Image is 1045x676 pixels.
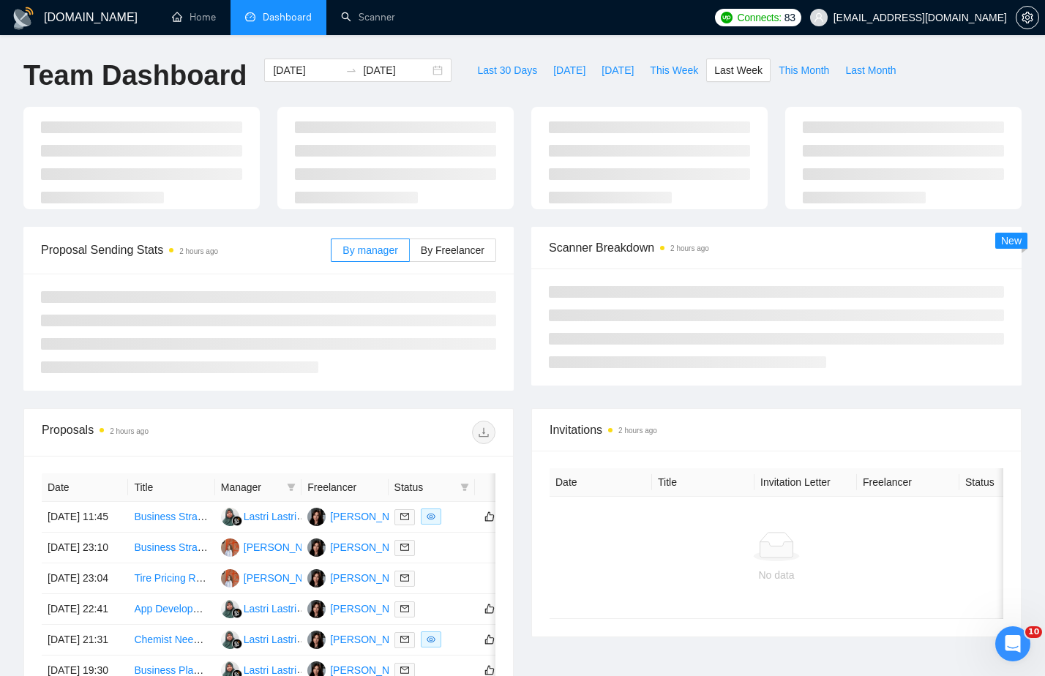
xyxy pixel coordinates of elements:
time: 2 hours ago [110,427,149,435]
th: Manager [215,473,301,502]
span: [DATE] [602,62,634,78]
img: AK [307,631,326,649]
span: like [484,511,495,522]
a: LLLastri Lastri [221,602,296,614]
img: AK [307,569,326,587]
span: 83 [784,10,795,26]
a: AK[PERSON_NAME] [307,571,414,583]
td: Business Strategist & Innovation Consultant Needed [128,533,214,563]
span: like [484,634,495,645]
time: 2 hours ago [618,427,657,435]
img: gigradar-bm.png [232,516,242,526]
iframe: Intercom live chat [995,626,1030,661]
td: App Development for Elevator Site Survey Data Capture [128,594,214,625]
span: Dashboard [263,11,312,23]
div: Proposals [42,421,269,444]
a: AK[PERSON_NAME] [307,541,414,552]
span: Invitations [550,421,1003,439]
td: [DATE] 21:31 [42,625,128,656]
span: Last 30 Days [477,62,537,78]
div: No data [561,567,992,583]
button: This Month [771,59,837,82]
a: AK[PERSON_NAME] [307,664,414,675]
span: mail [400,512,409,521]
td: [DATE] 22:41 [42,594,128,625]
img: gigradar-bm.png [232,639,242,649]
span: By Freelancer [421,244,484,256]
a: searchScanner [341,11,395,23]
a: setting [1016,12,1039,23]
time: 2 hours ago [670,244,709,252]
input: End date [363,62,430,78]
img: AK [307,508,326,526]
button: Last Week [706,59,771,82]
span: setting [1016,12,1038,23]
span: Proposal Sending Stats [41,241,331,259]
span: Last Week [714,62,763,78]
img: AB [221,569,239,587]
time: 2 hours ago [179,247,218,255]
span: Status [394,479,454,495]
span: [DATE] [553,62,585,78]
a: Tire Pricing Research Specialist [134,572,279,584]
td: [DATE] 23:10 [42,533,128,563]
th: Date [42,473,128,502]
span: filter [284,476,299,498]
span: 10 [1025,626,1042,638]
span: By manager [342,244,397,256]
th: Freelancer [857,468,959,497]
span: swap-right [345,64,357,76]
span: mail [400,666,409,675]
td: [DATE] 23:04 [42,563,128,594]
a: LLLastri Lastri [221,664,296,675]
input: Start date [273,62,340,78]
a: Chemist Needed for Pet Health Monitoring Product Feasibility Study [134,634,442,645]
div: [PERSON_NAME] [244,570,328,586]
div: [PERSON_NAME] [244,539,328,555]
th: Date [550,468,652,497]
a: AK[PERSON_NAME] [307,510,414,522]
div: [PERSON_NAME] [330,570,414,586]
span: mail [400,635,409,644]
img: LL [221,631,239,649]
button: setting [1016,6,1039,29]
a: homeHome [172,11,216,23]
div: [PERSON_NAME] [330,539,414,555]
img: upwork-logo.png [721,12,733,23]
span: user [814,12,824,23]
a: Business Plan and 24-Month Projection for Acquisition [134,664,380,676]
a: App Development for Elevator Site Survey Data Capture [134,603,389,615]
div: [PERSON_NAME] [330,508,414,525]
button: like [481,600,498,617]
button: [DATE] [593,59,642,82]
button: like [481,631,498,648]
a: LLLastri Lastri [221,510,296,522]
span: eye [427,512,435,521]
span: like [484,664,495,676]
th: Invitation Letter [754,468,857,497]
button: Last Month [837,59,904,82]
span: Connects: [737,10,781,26]
th: Title [652,468,754,497]
div: [PERSON_NAME] [330,601,414,617]
span: eye [427,635,435,644]
th: Freelancer [301,473,388,502]
td: Tire Pricing Research Specialist [128,563,214,594]
a: Business Strategist & Innovation Consultant Needed [134,541,372,553]
span: dashboard [245,12,255,22]
span: mail [400,543,409,552]
div: Lastri Lastri [244,631,296,647]
span: This Week [650,62,698,78]
img: logo [12,7,35,30]
th: Title [128,473,214,502]
span: Last Month [845,62,896,78]
a: LLLastri Lastri [221,633,296,645]
h1: Team Dashboard [23,59,247,93]
img: AB [221,538,239,557]
a: AB[PERSON_NAME] [221,541,328,552]
img: LL [221,600,239,618]
span: mail [400,574,409,582]
a: AK[PERSON_NAME] [307,633,414,645]
button: This Week [642,59,706,82]
span: Manager [221,479,281,495]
